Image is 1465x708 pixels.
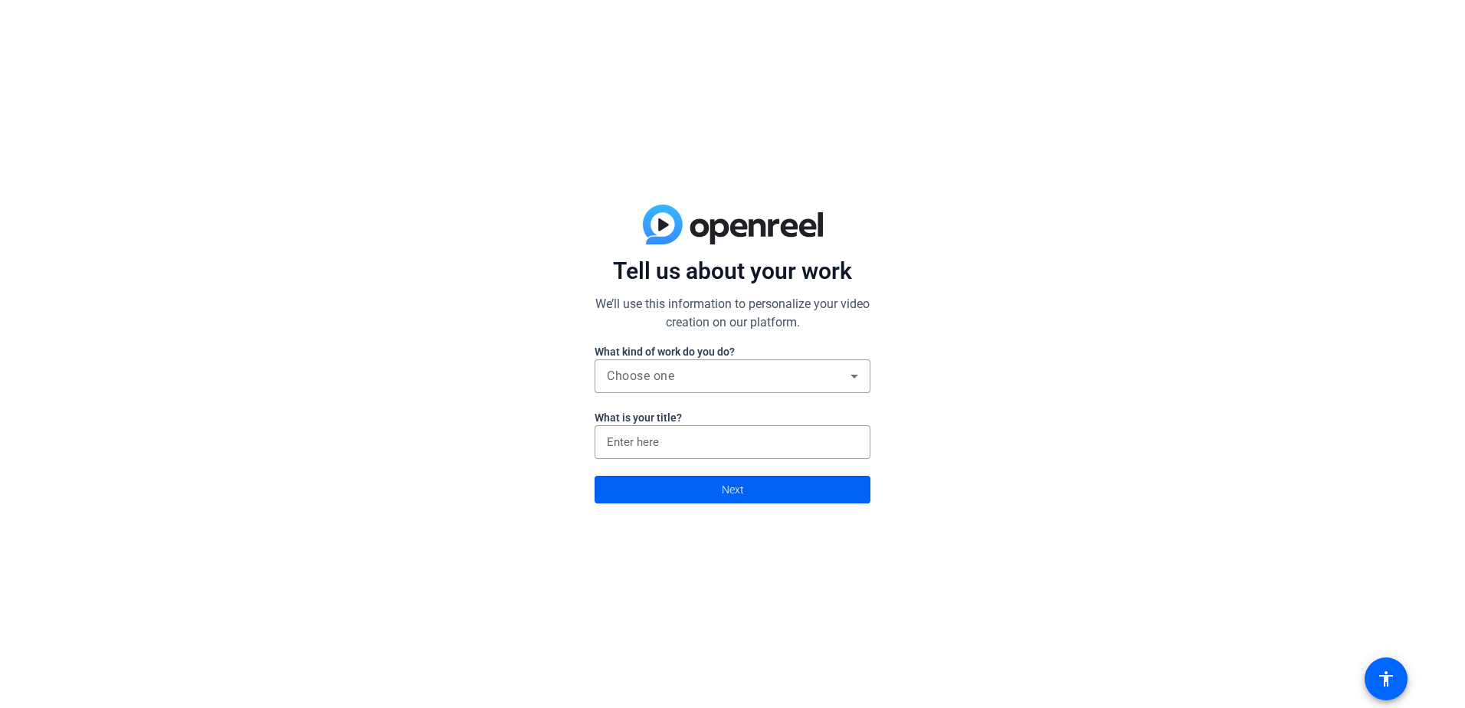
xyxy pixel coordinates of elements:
button: Next [595,476,870,503]
label: What kind of work do you do? [595,344,870,359]
label: What is your title? [595,410,870,425]
input: Enter here [607,433,858,451]
p: Tell us about your work [595,257,870,286]
span: Choose one [607,369,674,383]
p: We’ll use this information to personalize your video creation on our platform. [595,295,870,332]
mat-icon: accessibility [1377,670,1395,688]
img: blue-gradient.svg [643,205,823,244]
span: Next [722,475,744,504]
